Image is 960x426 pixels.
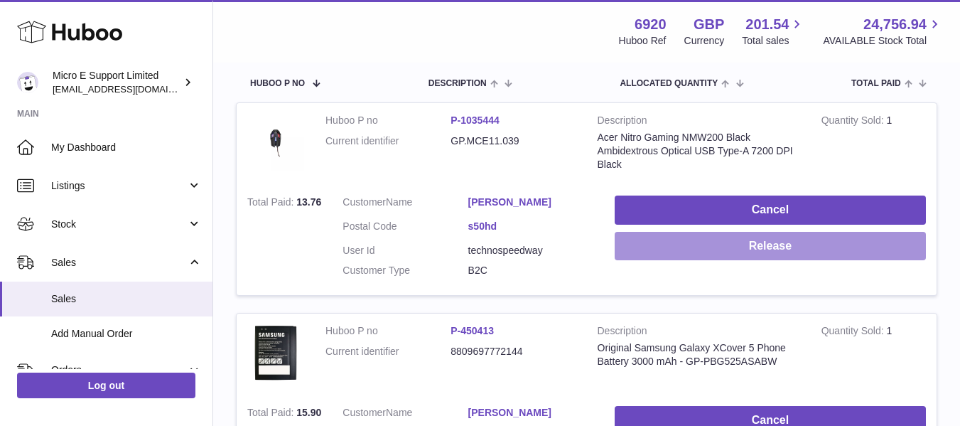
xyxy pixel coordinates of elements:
span: Description [428,79,487,88]
span: Customer [343,407,386,418]
dd: technospeedway [468,244,593,257]
img: $_57.JPG [247,114,304,171]
img: $_57.JPG [247,324,304,381]
div: Currency [684,34,725,48]
strong: Quantity Sold [821,325,887,340]
strong: Total Paid [247,407,296,422]
span: Sales [51,292,202,306]
div: Huboo Ref [619,34,667,48]
dt: Name [343,406,468,423]
span: Total paid [851,79,901,88]
dt: Name [343,196,468,213]
span: 13.76 [296,196,321,208]
dt: Customer Type [343,264,468,277]
span: 201.54 [745,15,789,34]
span: 15.90 [296,407,321,418]
span: Orders [51,363,187,377]
span: [EMAIL_ADDRESS][DOMAIN_NAME] [53,83,209,95]
dt: Huboo P no [325,324,451,338]
span: Sales [51,256,187,270]
a: s50hd [468,220,593,233]
strong: GBP [694,15,724,34]
span: Listings [51,179,187,193]
span: AVAILABLE Stock Total [823,34,943,48]
a: Log out [17,373,195,398]
div: Micro E Support Limited [53,69,180,96]
dt: Huboo P no [325,114,451,127]
strong: Description [598,114,800,131]
a: 24,756.94 AVAILABLE Stock Total [823,15,943,48]
span: Total sales [742,34,805,48]
a: [PERSON_NAME] [468,196,593,209]
img: contact@micropcsupport.com [17,72,38,93]
span: My Dashboard [51,141,202,154]
strong: Quantity Sold [821,115,887,129]
dt: Current identifier [325,345,451,358]
dd: B2C [468,264,593,277]
a: P-450413 [451,325,494,336]
div: Acer Nitro Gaming NMW200 Black Ambidextrous Optical USB Type-A 7200 DPI Black [598,131,800,171]
button: Cancel [615,196,926,225]
a: [PERSON_NAME] [468,406,593,420]
strong: Total Paid [247,196,296,211]
dt: Current identifier [325,134,451,148]
dt: User Id [343,244,468,257]
span: Customer [343,196,386,208]
strong: 6920 [635,15,667,34]
dd: 8809697772144 [451,345,576,358]
span: Stock [51,218,187,231]
strong: Description [598,324,800,341]
td: 1 [811,314,937,395]
td: 1 [811,103,937,185]
button: Release [615,232,926,261]
span: Add Manual Order [51,327,202,341]
div: Original Samsung Galaxy XCover 5 Phone Battery 3000 mAh - GP-PBG525ASABW [598,341,800,368]
dd: GP.MCE11.039 [451,134,576,148]
a: 201.54 Total sales [742,15,805,48]
span: Huboo P no [250,79,305,88]
span: ALLOCATED Quantity [620,79,718,88]
dt: Postal Code [343,220,468,237]
a: P-1035444 [451,115,500,126]
span: 24,756.94 [863,15,927,34]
